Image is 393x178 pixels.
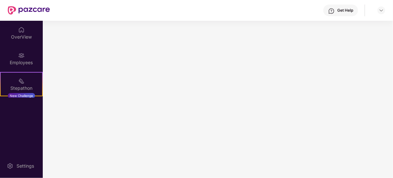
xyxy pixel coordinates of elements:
[379,8,384,13] img: svg+xml;base64,PHN2ZyBpZD0iRHJvcGRvd24tMzJ4MzIiIHhtbG5zPSJodHRwOi8vd3d3LnczLm9yZy8yMDAwL3N2ZyIgd2...
[8,93,35,98] div: New Challenge
[18,78,25,84] img: svg+xml;base64,PHN2ZyB4bWxucz0iaHR0cDovL3d3dy53My5vcmcvMjAwMC9zdmciIHdpZHRoPSIyMSIgaGVpZ2h0PSIyMC...
[18,52,25,59] img: svg+xml;base64,PHN2ZyBpZD0iRW1wbG95ZWVzIiB4bWxucz0iaHR0cDovL3d3dy53My5vcmcvMjAwMC9zdmciIHdpZHRoPS...
[337,8,353,13] div: Get Help
[7,163,13,169] img: svg+xml;base64,PHN2ZyBpZD0iU2V0dGluZy0yMHgyMCIgeG1sbnM9Imh0dHA6Ly93d3cudzMub3JnLzIwMDAvc3ZnIiB3aW...
[328,8,335,14] img: svg+xml;base64,PHN2ZyBpZD0iSGVscC0zMngzMiIgeG1sbnM9Imh0dHA6Ly93d3cudzMub3JnLzIwMDAvc3ZnIiB3aWR0aD...
[18,27,25,33] img: svg+xml;base64,PHN2ZyBpZD0iSG9tZSIgeG1sbnM9Imh0dHA6Ly93d3cudzMub3JnLzIwMDAvc3ZnIiB3aWR0aD0iMjAiIG...
[8,6,50,15] img: New Pazcare Logo
[1,85,42,91] div: Stepathon
[15,163,36,169] div: Settings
